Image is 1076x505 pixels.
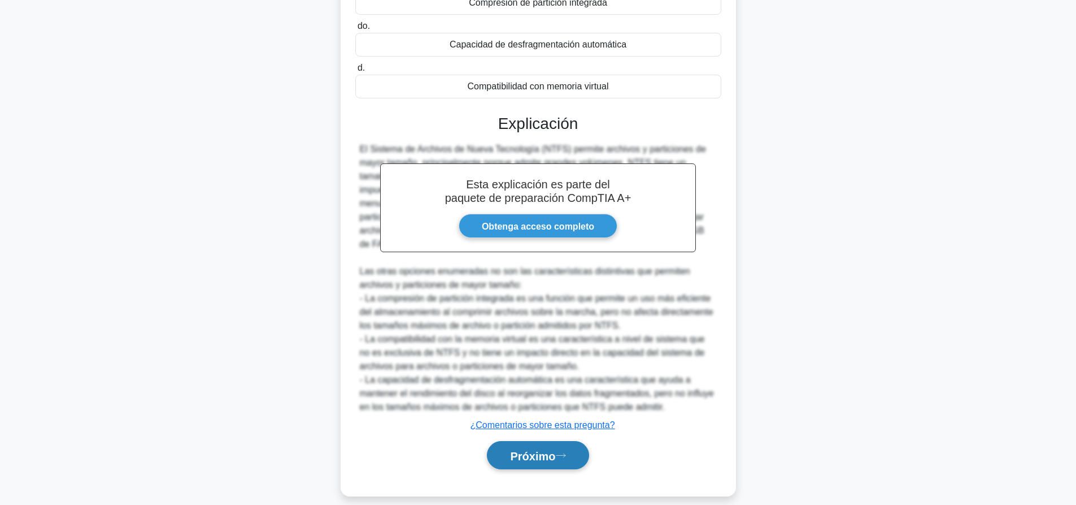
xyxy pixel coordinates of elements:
[360,334,705,371] font: - La compatibilidad con la memoria virtual es una característica a nivel de sistema que no es exc...
[358,21,370,31] font: do.
[459,214,617,238] a: Obtenga acceso completo
[470,420,615,430] a: ¿Comentarios sobre esta pregunta?
[468,81,609,91] font: Compatibilidad con memoria virtual
[498,115,578,132] font: Explicación
[450,40,626,49] font: Capacidad de desfragmentación automática
[510,450,555,462] font: Próximo
[358,63,365,72] font: d.
[360,293,713,330] font: - La compresión de partición integrada es una función que permite un uso más eficiente del almace...
[360,375,714,412] font: - La capacidad de desfragmentación automática es una característica que ayuda a mantener el rendi...
[360,144,706,249] font: El Sistema de Archivos de Nueva Tecnología (NTFS) permite archivos y particiones de mayor tamaño,...
[487,441,589,470] button: Próximo
[360,266,690,290] font: Las otras opciones enumeradas no son las características distintivas que permiten archivos y part...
